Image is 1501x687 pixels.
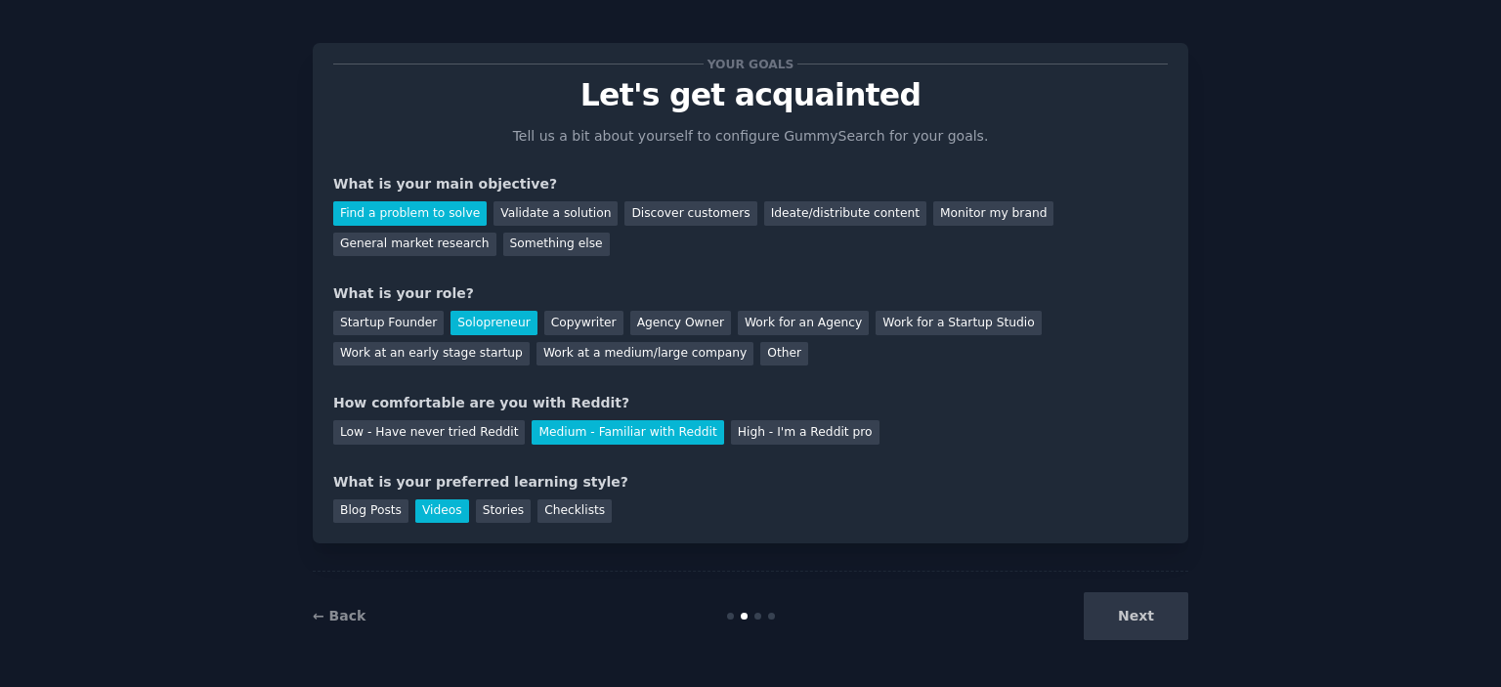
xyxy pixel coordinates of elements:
[738,311,869,335] div: Work for an Agency
[333,342,530,366] div: Work at an early stage startup
[493,201,618,226] div: Validate a solution
[537,499,612,524] div: Checklists
[504,126,997,147] p: Tell us a bit about yourself to configure GummySearch for your goals.
[333,78,1168,112] p: Let's get acquainted
[333,420,525,445] div: Low - Have never tried Reddit
[704,54,797,74] span: Your goals
[544,311,623,335] div: Copywriter
[764,201,926,226] div: Ideate/distribute content
[536,342,753,366] div: Work at a medium/large company
[450,311,536,335] div: Solopreneur
[876,311,1041,335] div: Work for a Startup Studio
[630,311,731,335] div: Agency Owner
[624,201,756,226] div: Discover customers
[333,283,1168,304] div: What is your role?
[333,393,1168,413] div: How comfortable are you with Reddit?
[333,174,1168,194] div: What is your main objective?
[933,201,1053,226] div: Monitor my brand
[415,499,469,524] div: Videos
[503,233,610,257] div: Something else
[333,233,496,257] div: General market research
[333,499,408,524] div: Blog Posts
[532,420,723,445] div: Medium - Familiar with Reddit
[476,499,531,524] div: Stories
[731,420,879,445] div: High - I'm a Reddit pro
[333,472,1168,493] div: What is your preferred learning style?
[760,342,808,366] div: Other
[333,311,444,335] div: Startup Founder
[333,201,487,226] div: Find a problem to solve
[313,608,365,623] a: ← Back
